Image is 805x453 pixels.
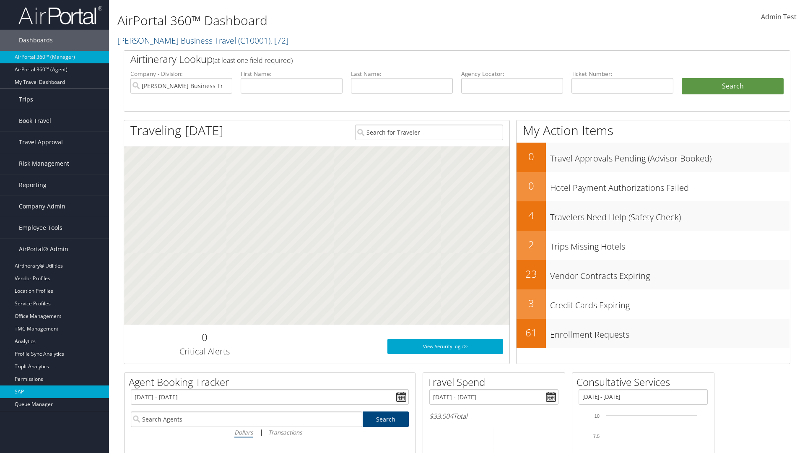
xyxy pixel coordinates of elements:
input: Search for Traveler [355,125,503,140]
h6: Total [429,411,558,421]
h2: Travel Spend [427,375,565,389]
a: 0Travel Approvals Pending (Advisor Booked) [517,143,790,172]
tspan: 7.5 [593,434,600,439]
label: Ticket Number: [571,70,673,78]
span: Employee Tools [19,217,62,238]
h2: 4 [517,208,546,222]
a: 4Travelers Need Help (Safety Check) [517,201,790,231]
h2: Consultative Services [576,375,714,389]
span: $33,004 [429,411,453,421]
span: Dashboards [19,30,53,51]
h3: Trips Missing Hotels [550,237,790,253]
h2: 2 [517,237,546,252]
span: Admin Test [761,12,797,21]
h2: 0 [517,179,546,193]
a: [PERSON_NAME] Business Travel [117,35,288,46]
label: Company - Division: [130,70,232,78]
a: Admin Test [761,4,797,30]
tspan: 10 [595,414,600,419]
h1: Traveling [DATE] [130,122,223,139]
h3: Vendor Contracts Expiring [550,266,790,282]
span: , [ 72 ] [270,35,288,46]
a: View SecurityLogic® [387,339,503,354]
h3: Enrollment Requests [550,325,790,341]
i: Dollars [234,428,253,436]
h3: Critical Alerts [130,346,278,357]
h2: 0 [517,149,546,164]
a: Search [363,411,409,427]
h3: Travel Approvals Pending (Advisor Booked) [550,148,790,164]
h3: Hotel Payment Authorizations Failed [550,178,790,194]
h2: 61 [517,325,546,340]
label: Agency Locator: [461,70,563,78]
h2: 0 [130,330,278,344]
span: Reporting [19,174,47,195]
span: Trips [19,89,33,110]
label: First Name: [241,70,343,78]
a: 61Enrollment Requests [517,319,790,348]
span: Book Travel [19,110,51,131]
span: Risk Management [19,153,69,174]
i: Transactions [268,428,302,436]
h3: Travelers Need Help (Safety Check) [550,207,790,223]
h2: 23 [517,267,546,281]
h1: My Action Items [517,122,790,139]
span: ( C10001 ) [238,35,270,46]
a: 23Vendor Contracts Expiring [517,260,790,289]
span: Company Admin [19,196,65,217]
span: (at least one field required) [213,56,293,65]
label: Last Name: [351,70,453,78]
h2: Airtinerary Lookup [130,52,728,66]
a: 0Hotel Payment Authorizations Failed [517,172,790,201]
div: | [131,427,409,437]
a: 2Trips Missing Hotels [517,231,790,260]
a: 3Credit Cards Expiring [517,289,790,319]
h1: AirPortal 360™ Dashboard [117,12,570,29]
span: Travel Approval [19,132,63,153]
button: Search [682,78,784,95]
input: Search Agents [131,411,362,427]
h2: 3 [517,296,546,310]
img: airportal-logo.png [18,5,102,25]
h3: Credit Cards Expiring [550,295,790,311]
h2: Agent Booking Tracker [129,375,415,389]
span: AirPortal® Admin [19,239,68,260]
